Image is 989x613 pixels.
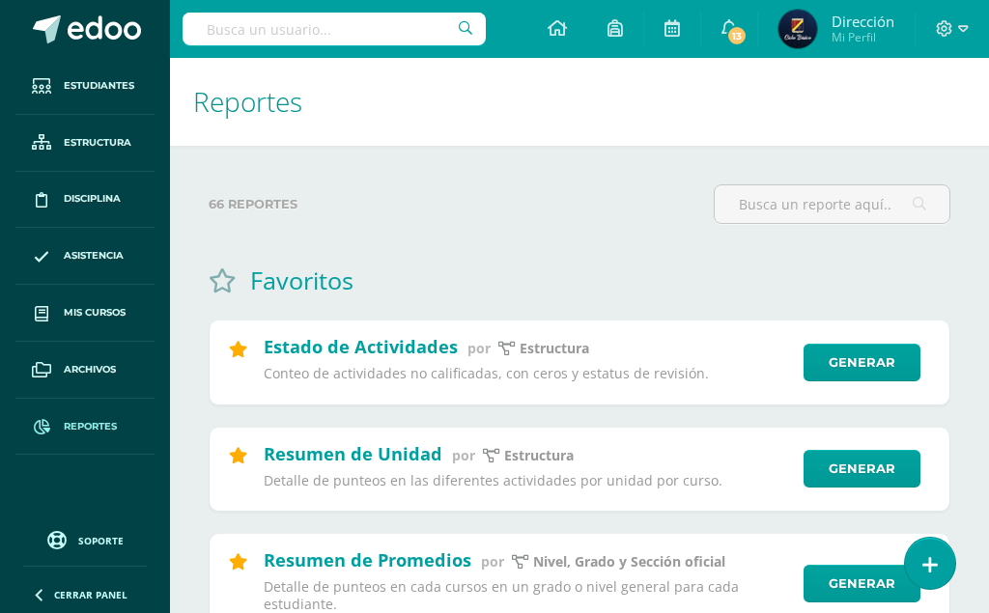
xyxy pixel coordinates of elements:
label: 66 reportes [209,184,698,224]
span: Reportes [64,419,117,434]
p: Detalle de punteos en las diferentes actividades por unidad por curso. [264,472,791,489]
h1: Favoritos [250,264,353,296]
a: Estudiantes [15,58,155,115]
a: Mis cursos [15,285,155,342]
a: Asistencia [15,228,155,285]
h2: Resumen de Unidad [264,442,442,465]
p: estructura [520,340,589,357]
span: por [452,446,475,464]
a: Reportes [15,399,155,456]
a: Generar [804,344,920,381]
span: Dirección [832,12,894,31]
h2: Resumen de Promedios [264,548,471,571]
span: Soporte [78,534,124,547]
p: estructura [504,447,574,464]
span: Asistencia [64,248,124,264]
span: por [481,552,504,571]
span: Mis cursos [64,305,126,320]
span: Cerrar panel [54,588,127,601]
span: Estructura [64,135,131,151]
h2: Estado de Actividades [264,335,458,358]
span: 13 [726,25,748,46]
p: Detalle de punteos en cada cursos en un grado o nivel general para cada estudiante. [264,578,791,613]
span: Disciplina [64,191,121,207]
p: Conteo de actividades no calificadas, con ceros y estatus de revisión. [264,365,791,382]
span: Archivos [64,362,116,377]
a: Generar [804,565,920,602]
span: Reportes [193,83,302,120]
p: Nivel, Grado y Sección oficial [533,553,725,571]
a: Soporte [23,526,147,552]
a: Disciplina [15,172,155,229]
input: Busca un reporte aquí... [715,185,949,223]
span: por [467,339,491,357]
span: Estudiantes [64,78,134,94]
input: Busca un usuario... [183,13,486,45]
a: Estructura [15,115,155,172]
img: 0fb4cf2d5a8caa7c209baa70152fd11e.png [778,10,817,48]
a: Generar [804,450,920,488]
a: Archivos [15,342,155,399]
span: Mi Perfil [832,29,894,45]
